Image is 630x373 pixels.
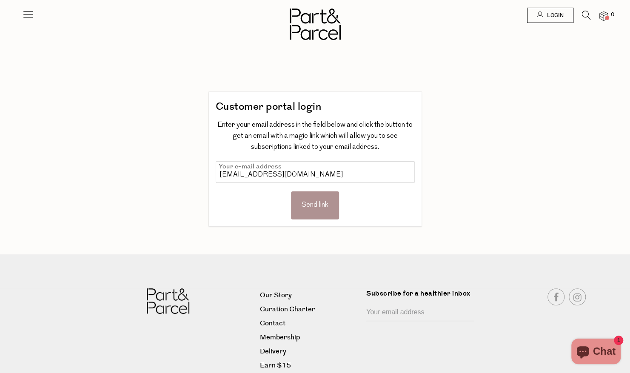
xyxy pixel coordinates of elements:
[216,120,415,153] div: Enter your email address in the field below and click the button to get an email with a magic lin...
[599,11,608,20] a: 0
[260,332,360,343] a: Membership
[366,305,474,321] input: Your email address
[260,318,360,329] a: Contact
[545,12,564,19] span: Login
[291,191,339,219] div: Send link
[569,339,623,366] inbox-online-store-chat: Shopify online store chat
[527,8,573,23] a: Login
[290,9,341,40] img: Part&Parcel
[260,346,360,357] a: Delivery
[366,288,479,305] label: Subscribe for a healthier inbox
[260,290,360,301] a: Our Story
[260,360,360,371] a: Earn $15
[147,288,189,314] img: Part&Parcel
[216,99,415,115] h2: Customer portal login
[260,304,360,315] a: Curation Charter
[609,11,616,19] span: 0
